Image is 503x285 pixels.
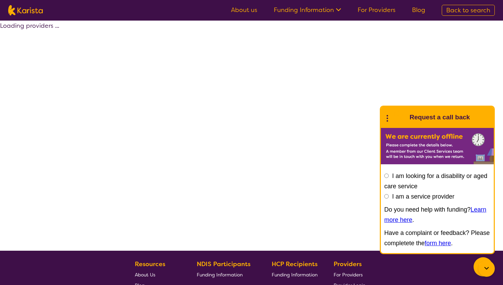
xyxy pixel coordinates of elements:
[231,6,257,14] a: About us
[135,260,165,268] b: Resources
[272,272,318,278] span: Funding Information
[197,269,256,280] a: Funding Information
[358,6,396,14] a: For Providers
[334,260,362,268] b: Providers
[446,6,490,14] span: Back to search
[135,269,181,280] a: About Us
[474,257,493,276] button: Channel Menu
[381,128,494,164] img: Karista offline chat form to request call back
[392,110,405,124] img: Karista
[274,6,341,14] a: Funding Information
[384,204,490,225] p: Do you need help with funding? .
[272,260,318,268] b: HCP Recipients
[410,112,470,122] h1: Request a call back
[425,240,451,247] a: form here
[197,272,243,278] span: Funding Information
[8,5,43,15] img: Karista logo
[384,228,490,248] p: Have a complaint or feedback? Please completete the .
[197,260,250,268] b: NDIS Participants
[135,272,155,278] span: About Us
[334,269,365,280] a: For Providers
[412,6,425,14] a: Blog
[272,269,318,280] a: Funding Information
[442,5,495,16] a: Back to search
[334,272,363,278] span: For Providers
[392,193,454,200] label: I am a service provider
[384,173,487,190] label: I am looking for a disability or aged care service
